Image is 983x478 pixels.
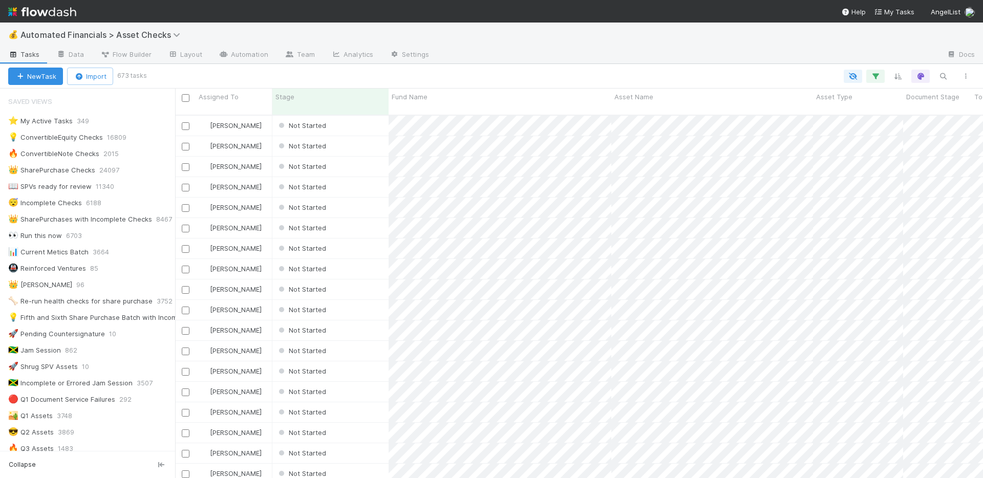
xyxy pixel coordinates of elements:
small: 673 tasks [117,71,147,80]
a: Analytics [323,47,381,63]
img: avatar_d02a2cc9-4110-42ea-8259-e0e2573f4e82.png [200,326,208,334]
span: 85 [90,262,109,275]
a: Layout [160,47,210,63]
img: avatar_d02a2cc9-4110-42ea-8259-e0e2573f4e82.png [200,285,208,293]
button: NewTask [8,68,63,85]
a: Data [48,47,92,63]
div: Help [841,7,866,17]
input: Toggle All Rows Selected [182,94,189,102]
span: [PERSON_NAME] [210,224,262,232]
div: Not Started [276,161,326,171]
span: 📖 [8,182,18,190]
div: [PERSON_NAME] [8,278,72,291]
span: 📊 [8,247,18,256]
img: logo-inverted-e16ddd16eac7371096b0.svg [8,3,76,20]
span: [PERSON_NAME] [210,121,262,129]
div: SharePurchase Checks [8,164,95,177]
div: [PERSON_NAME] [200,448,262,458]
span: [PERSON_NAME] [210,285,262,293]
div: Pending Countersignature [8,328,105,340]
div: Q1 Document Service Failures [8,393,115,406]
div: [PERSON_NAME] [200,284,262,294]
span: [PERSON_NAME] [210,162,262,170]
div: [PERSON_NAME] [200,120,262,131]
div: Q2 Assets [8,426,54,439]
span: 😎 [8,427,18,436]
div: [PERSON_NAME] [200,366,262,376]
span: Fund Name [392,92,428,102]
img: avatar_ddac2f35-6c49-494a-9355-db49d32eca49.png [200,224,208,232]
input: Toggle Row Selected [182,225,189,232]
div: Q3 Assets [8,442,54,455]
span: Not Started [276,285,326,293]
img: avatar_d02a2cc9-4110-42ea-8259-e0e2573f4e82.png [200,469,208,477]
span: 🚀 [8,362,18,371]
img: avatar_ddac2f35-6c49-494a-9355-db49d32eca49.png [200,121,208,129]
span: [PERSON_NAME] [210,408,262,416]
span: 💡 [8,133,18,141]
img: avatar_d02a2cc9-4110-42ea-8259-e0e2573f4e82.png [200,162,208,170]
span: 3748 [57,409,82,422]
span: Saved Views [8,91,52,112]
div: [PERSON_NAME] [200,243,262,253]
div: Not Started [276,366,326,376]
span: ⭐ [8,116,18,125]
input: Toggle Row Selected [182,450,189,458]
input: Toggle Row Selected [182,204,189,212]
span: 6188 [86,197,112,209]
span: 3664 [93,246,119,258]
div: [PERSON_NAME] [200,202,262,212]
span: Document Stage [906,92,959,102]
span: 🦴 [8,296,18,305]
span: Not Started [276,449,326,457]
div: Not Started [276,182,326,192]
span: Not Started [276,121,326,129]
span: 💰 [8,30,18,39]
span: 3869 [58,426,84,439]
span: 🇯🇲 [8,378,18,387]
div: Jam Session [8,344,61,357]
span: Tasks [8,49,40,59]
div: Not Started [276,202,326,212]
span: Not Started [276,183,326,191]
span: 2015 [103,147,129,160]
input: Toggle Row Selected [182,307,189,314]
span: [PERSON_NAME] [210,428,262,437]
div: [PERSON_NAME] [200,141,262,151]
span: Automated Financials > Asset Checks [20,30,185,40]
div: Not Started [276,120,326,131]
span: [PERSON_NAME] [210,367,262,375]
span: AngelList [931,8,960,16]
div: Not Started [276,305,326,315]
span: Not Started [276,142,326,150]
span: 11340 [96,180,124,193]
img: avatar_d02a2cc9-4110-42ea-8259-e0e2573f4e82.png [200,346,208,355]
span: [PERSON_NAME] [210,387,262,396]
span: [PERSON_NAME] [210,346,262,355]
img: avatar_d02a2cc9-4110-42ea-8259-e0e2573f4e82.png [200,449,208,457]
span: Not Started [276,408,326,416]
div: Current Metics Batch [8,246,89,258]
a: Team [276,47,323,63]
img: avatar_ddac2f35-6c49-494a-9355-db49d32eca49.png [200,142,208,150]
span: 😴 [8,198,18,207]
span: [PERSON_NAME] [210,449,262,457]
input: Toggle Row Selected [182,245,189,253]
span: 🏜️ [8,411,18,420]
img: avatar_d02a2cc9-4110-42ea-8259-e0e2573f4e82.png [200,265,208,273]
span: 👀 [8,231,18,240]
span: 292 [119,393,142,406]
span: 349 [77,115,99,127]
span: [PERSON_NAME] [210,306,262,314]
input: Toggle Row Selected [182,163,189,171]
div: [PERSON_NAME] [200,407,262,417]
span: 16809 [107,131,137,144]
div: [PERSON_NAME] [200,182,262,192]
span: Asset Type [816,92,852,102]
img: avatar_d02a2cc9-4110-42ea-8259-e0e2573f4e82.png [200,408,208,416]
span: 👑 [8,165,18,174]
div: Re-run health checks for share purchase [8,295,153,308]
span: Not Started [276,244,326,252]
div: [PERSON_NAME] [200,305,262,315]
input: Toggle Row Selected [182,184,189,191]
